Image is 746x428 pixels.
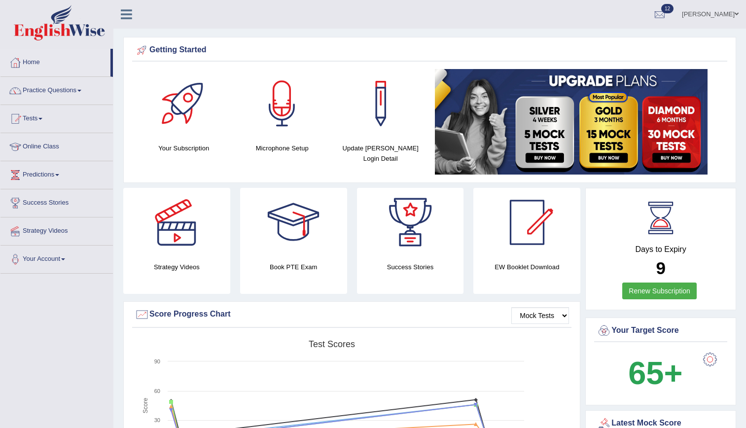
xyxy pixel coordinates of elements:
[240,262,347,272] h4: Book PTE Exam
[0,217,113,242] a: Strategy Videos
[473,262,580,272] h4: EW Booklet Download
[656,258,665,278] b: 9
[628,355,682,391] b: 65+
[135,43,725,58] div: Getting Started
[435,69,708,175] img: small5.jpg
[661,4,674,13] span: 12
[142,398,149,414] tspan: Score
[336,143,425,164] h4: Update [PERSON_NAME] Login Detail
[135,307,569,322] div: Score Progress Chart
[0,105,113,130] a: Tests
[0,49,110,73] a: Home
[123,262,230,272] h4: Strategy Videos
[238,143,327,153] h4: Microphone Setup
[0,77,113,102] a: Practice Questions
[0,161,113,186] a: Predictions
[0,246,113,270] a: Your Account
[0,189,113,214] a: Success Stories
[622,283,697,299] a: Renew Subscription
[154,358,160,364] text: 90
[597,323,725,338] div: Your Target Score
[140,143,228,153] h4: Your Subscription
[597,245,725,254] h4: Days to Expiry
[357,262,464,272] h4: Success Stories
[154,388,160,394] text: 60
[0,133,113,158] a: Online Class
[309,339,355,349] tspan: Test scores
[154,417,160,423] text: 30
